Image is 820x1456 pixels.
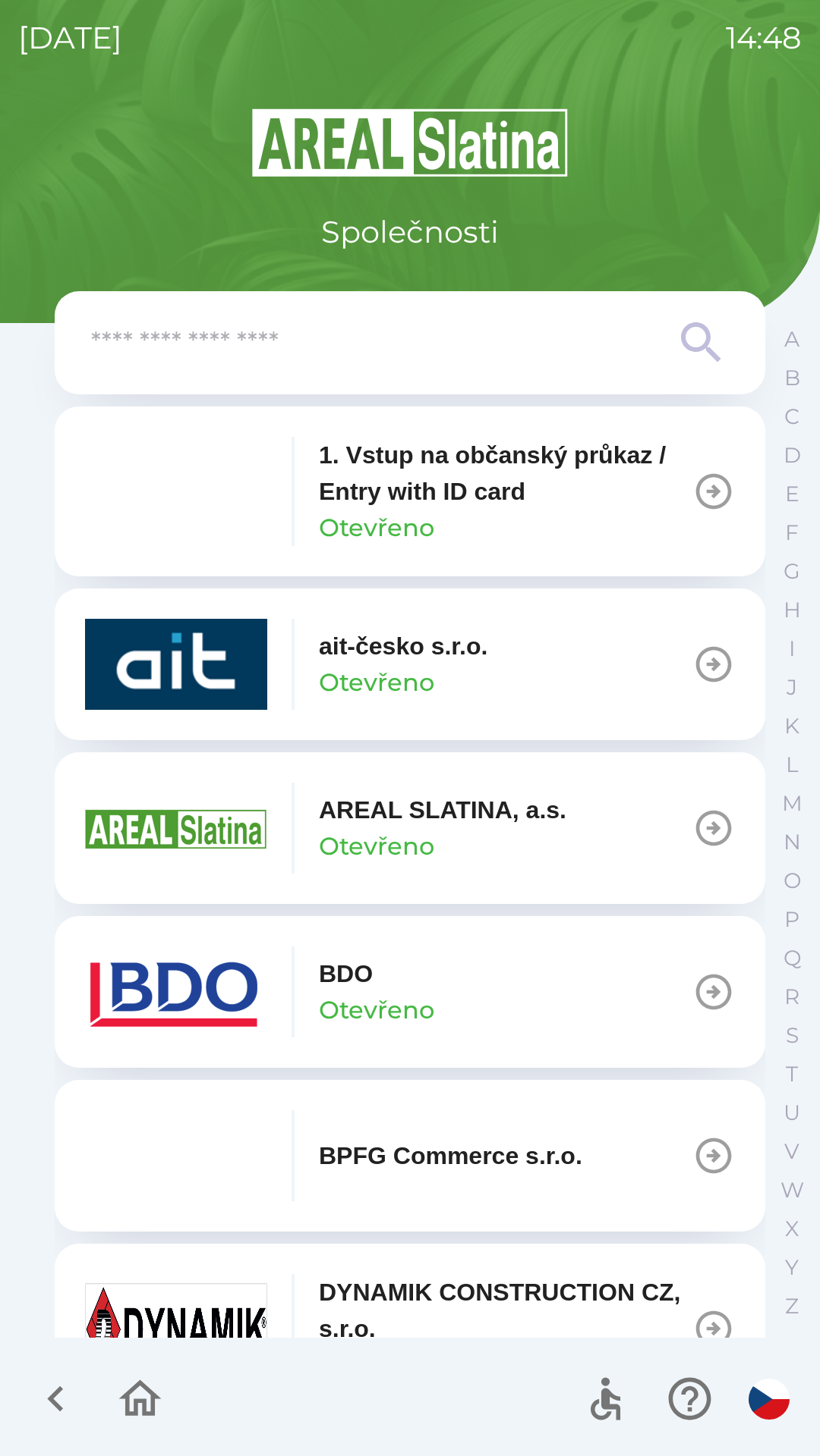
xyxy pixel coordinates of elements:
[789,635,795,662] p: I
[749,1379,790,1420] img: cs flag
[773,475,811,513] button: E
[85,946,267,1037] img: ae7449ef-04f1-48ed-85b5-e61960c78b50.png
[773,861,811,900] button: O
[784,1138,799,1165] p: V
[85,1110,267,1201] img: f3b1b367-54a7-43c8-9d7e-84e812667233.png
[787,674,797,701] p: J
[773,745,811,784] button: L
[773,668,811,707] button: J
[773,513,811,552] button: F
[18,15,122,61] p: [DATE]
[319,955,373,992] p: BDO
[85,619,267,710] img: 40b5cfbb-27b1-4737-80dc-99d800fbabba.png
[784,1100,800,1126] p: U
[785,481,799,507] p: E
[319,1137,582,1174] p: BPFG Commerce s.r.o.
[85,1283,267,1374] img: 9aa1c191-0426-4a03-845b-4981a011e109.jpeg
[321,209,499,255] p: Společnosti
[319,664,434,701] p: Otevřeno
[773,784,811,823] button: M
[785,1254,799,1281] p: Y
[773,320,811,359] button: A
[773,1248,811,1287] button: Y
[773,629,811,668] button: I
[773,359,811,397] button: B
[784,442,801,469] p: D
[55,1080,765,1232] button: BPFG Commerce s.r.o.
[784,558,800,585] p: G
[55,916,765,1068] button: BDOOtevřeno
[773,552,811,591] button: G
[784,326,799,353] p: A
[773,1016,811,1055] button: S
[784,713,799,739] p: K
[773,1055,811,1094] button: T
[786,1022,799,1049] p: S
[773,591,811,629] button: H
[319,510,434,546] p: Otevřeno
[781,1177,804,1203] p: W
[773,1287,811,1326] button: Z
[784,403,799,430] p: C
[773,707,811,745] button: K
[784,906,799,933] p: P
[319,628,487,664] p: ait-česko s.r.o.
[785,1216,799,1242] p: X
[785,519,799,546] p: F
[784,868,801,894] p: O
[784,597,801,623] p: H
[85,783,267,874] img: aad3f322-fb90-43a2-be23-5ead3ef36ce5.png
[773,1132,811,1171] button: V
[85,446,267,537] img: 93ea42ec-2d1b-4d6e-8f8a-bdbb4610bcc3.png
[773,977,811,1016] button: R
[782,790,803,817] p: M
[55,106,765,179] img: Logo
[55,1244,765,1414] button: DYNAMIK CONSTRUCTION CZ, s.r.o.Otevřeno
[55,588,765,740] button: ait-česko s.r.o.Otevřeno
[773,823,811,861] button: N
[773,939,811,977] button: Q
[786,752,798,778] p: L
[773,436,811,475] button: D
[773,1094,811,1132] button: U
[784,365,800,391] p: B
[319,437,692,510] p: 1. Vstup na občanský průkaz / Entry with ID card
[319,1274,692,1347] p: DYNAMIK CONSTRUCTION CZ, s.r.o.
[319,828,434,864] p: Otevřeno
[773,900,811,939] button: P
[319,792,566,828] p: AREAL SLATINA, a.s.
[726,15,802,61] p: 14:48
[55,406,765,576] button: 1. Vstup na občanský průkaz / Entry with ID cardOtevřeno
[55,752,765,904] button: AREAL SLATINA, a.s.Otevřeno
[786,1061,798,1087] p: T
[784,829,801,855] p: N
[784,984,799,1010] p: R
[785,1293,799,1319] p: Z
[773,397,811,436] button: C
[784,945,801,971] p: Q
[773,1210,811,1248] button: X
[773,1171,811,1210] button: W
[319,992,434,1028] p: Otevřeno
